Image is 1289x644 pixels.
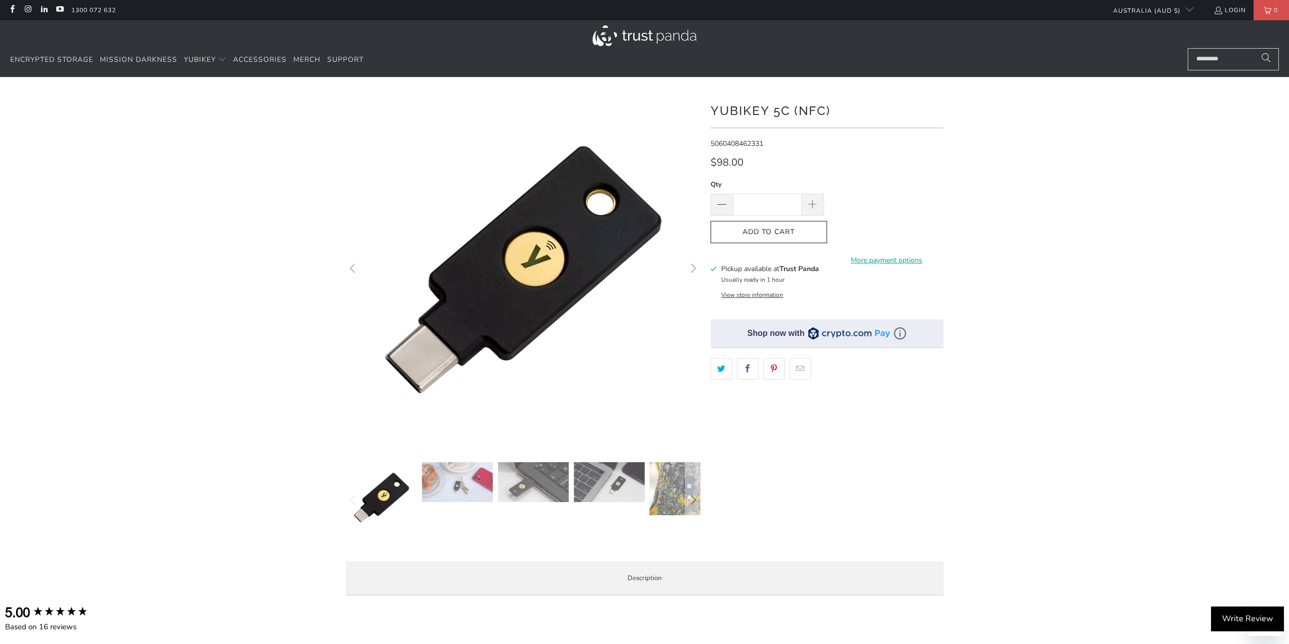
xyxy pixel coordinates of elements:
[345,462,362,538] button: Previous
[1211,607,1284,632] div: Write Review
[721,276,785,284] small: Usually ready in 1 hour
[498,462,569,502] img: YubiKey 5C (NFC) - Trust Panda
[711,221,827,244] button: Add to Cart
[10,55,93,64] span: Encrypted Storage
[422,462,493,502] img: YubiKey 5C (NFC) - Trust Panda
[721,291,783,299] button: View store information
[685,462,701,538] button: Next
[100,48,177,72] a: Mission Darkness
[830,255,944,266] a: More payment options
[184,48,226,72] summary: YubiKey
[32,605,88,619] div: 5.00 star rating
[8,6,16,14] a: Trust Panda Australia on Facebook
[5,622,111,632] div: Based on 16 reviews
[293,55,321,64] span: Merch
[711,100,944,120] h1: YubiKey 5C (NFC)
[649,462,720,515] img: YubiKey 5C (NFC) - Trust Panda
[737,358,759,380] a: Share this on Facebook
[327,48,364,72] a: Support
[1254,48,1279,70] button: Search
[40,6,48,14] a: Trust Panda Australia on LinkedIn
[71,5,116,16] a: 1300 072 632
[1214,5,1246,16] a: Login
[685,92,701,447] button: Next
[574,462,645,502] img: YubiKey 5C (NFC) - Trust Panda
[5,603,111,622] div: Overall product rating out of 5: 5.00
[711,139,763,148] span: 5060408462331
[5,603,30,622] div: 5.00
[721,228,816,237] span: Add to Cart
[55,6,64,14] a: Trust Panda Australia on YouTube
[346,561,944,595] label: Description
[327,55,364,64] span: Support
[233,48,287,72] a: Accessories
[345,92,362,447] button: Previous
[233,55,287,64] span: Accessories
[721,263,819,274] h3: Pickup available at
[779,264,819,274] b: Trust Panda
[184,55,216,64] span: YubiKey
[100,55,177,64] span: Mission Darkness
[23,6,32,14] a: Trust Panda Australia on Instagram
[346,92,700,447] a: YubiKey 5C (NFC) - Trust Panda
[763,358,785,380] a: Share this on Pinterest
[1248,603,1281,636] iframe: Button to launch messaging window
[748,328,805,339] div: Shop now with
[10,48,364,72] nav: Translation missing: en.navigation.header.main_nav
[711,179,824,190] label: Qty
[346,462,417,533] img: YubiKey 5C (NFC) - Trust Panda
[593,25,696,46] img: Trust Panda Australia
[790,358,811,380] a: Email this to a friend
[711,156,744,169] span: $98.00
[711,358,732,380] a: Share this on Twitter
[1188,48,1279,70] input: Search...
[10,48,93,72] a: Encrypted Storage
[293,48,321,72] a: Merch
